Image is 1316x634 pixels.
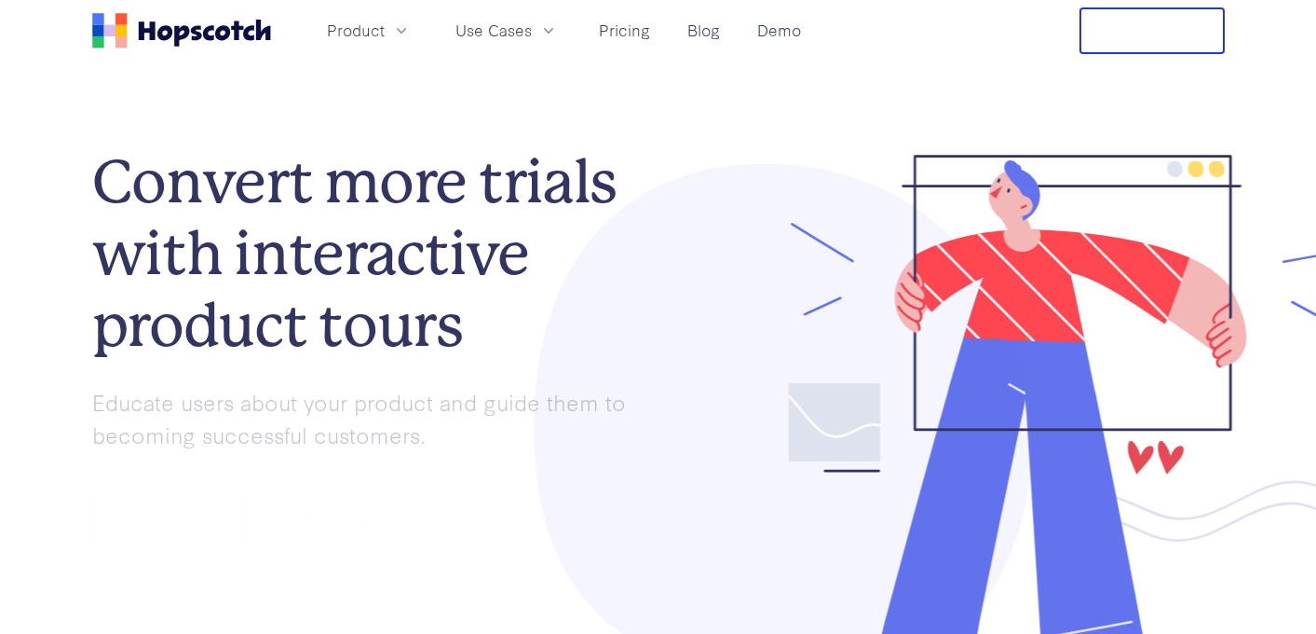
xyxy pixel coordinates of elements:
button: Book a demo [273,490,454,552]
a: Home [92,13,271,48]
button: Product [316,15,422,46]
span: Product [327,19,385,42]
button: Use Cases [444,15,569,46]
button: Free Trial [1079,7,1225,54]
a: Blog [680,15,727,46]
button: Show me! [92,490,243,552]
span: Use Cases [455,19,532,42]
a: Demo [750,15,808,46]
p: Educate users about your product and guide them to becoming successful customers. [92,386,658,450]
h1: Convert more trials with interactive product tours [92,146,658,361]
a: Pricing [591,15,658,46]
